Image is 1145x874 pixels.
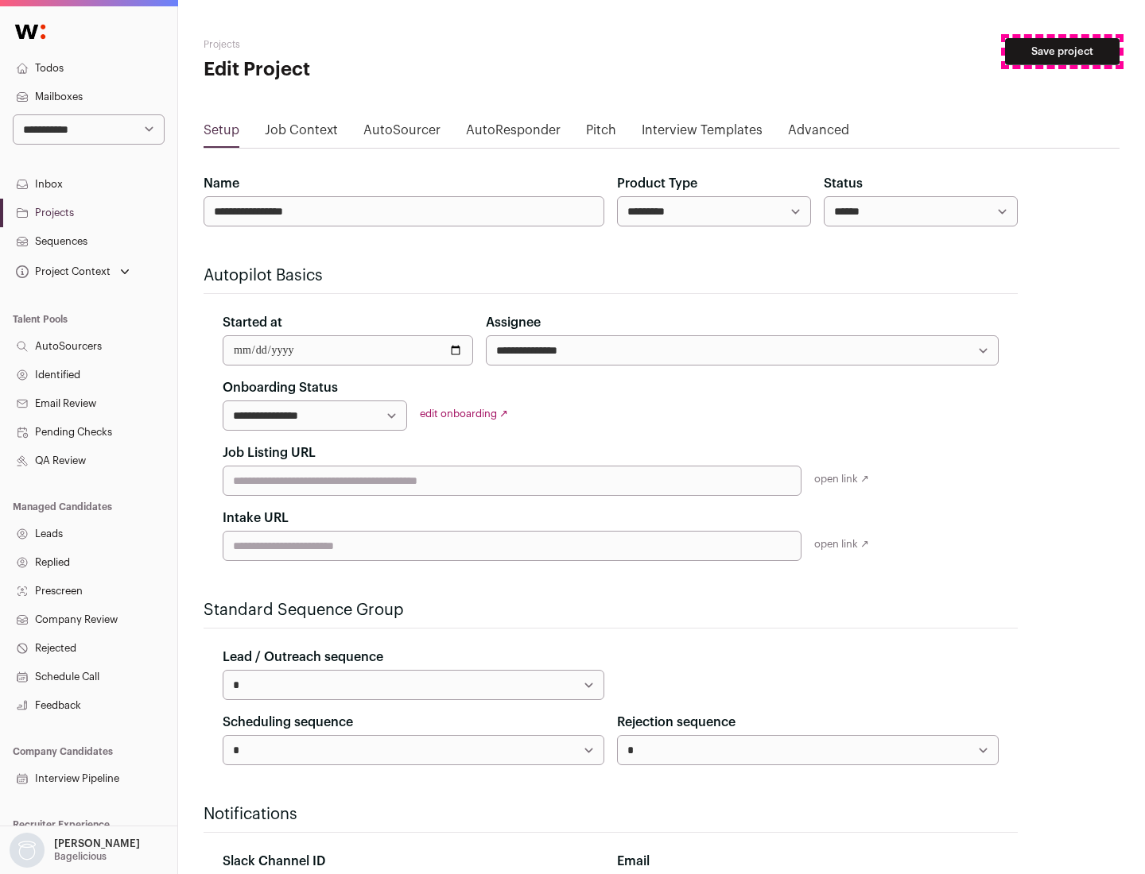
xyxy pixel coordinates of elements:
[788,121,849,146] a: Advanced
[204,265,1018,287] h2: Autopilot Basics
[13,265,111,278] div: Project Context
[204,174,239,193] label: Name
[223,852,325,871] label: Slack Channel ID
[13,261,133,283] button: Open dropdown
[223,443,316,462] label: Job Listing URL
[486,313,541,332] label: Assignee
[824,174,863,193] label: Status
[204,599,1018,621] h2: Standard Sequence Group
[54,850,107,863] p: Bagelicious
[223,378,338,397] label: Onboarding Status
[204,57,509,83] h1: Edit Project
[10,833,45,868] img: nopic.png
[223,313,282,332] label: Started at
[363,121,441,146] a: AutoSourcer
[265,121,338,146] a: Job Context
[420,408,508,419] a: edit onboarding ↗
[54,837,140,850] p: [PERSON_NAME]
[204,38,509,51] h2: Projects
[223,648,383,667] label: Lead / Outreach sequence
[204,121,239,146] a: Setup
[617,174,697,193] label: Product Type
[6,16,54,48] img: Wellfound
[586,121,616,146] a: Pitch
[617,713,736,732] label: Rejection sequence
[466,121,561,146] a: AutoResponder
[642,121,763,146] a: Interview Templates
[6,833,143,868] button: Open dropdown
[223,509,289,528] label: Intake URL
[204,803,1018,826] h2: Notifications
[617,852,999,871] div: Email
[223,713,353,732] label: Scheduling sequence
[1005,38,1120,65] button: Save project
